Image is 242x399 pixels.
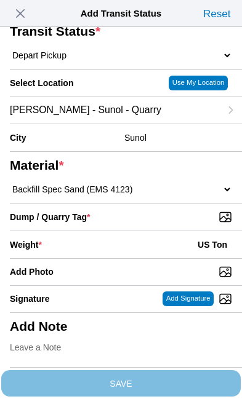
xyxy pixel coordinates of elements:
label: Select Location [10,78,73,88]
ion-label: Material [10,158,227,173]
ion-label: Weight [10,240,42,250]
ion-label: Transit Status [10,24,227,39]
ion-button: Add Signature [163,291,214,306]
span: [PERSON_NAME] - Sunol - Quarry [10,105,161,116]
ion-button: Reset [200,4,233,23]
label: Signature [10,294,50,304]
ion-button: Use My Location [169,76,228,90]
ion-label: Add Note [10,319,227,334]
ion-label: US Ton [198,240,227,250]
ion-label: City [10,133,119,143]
